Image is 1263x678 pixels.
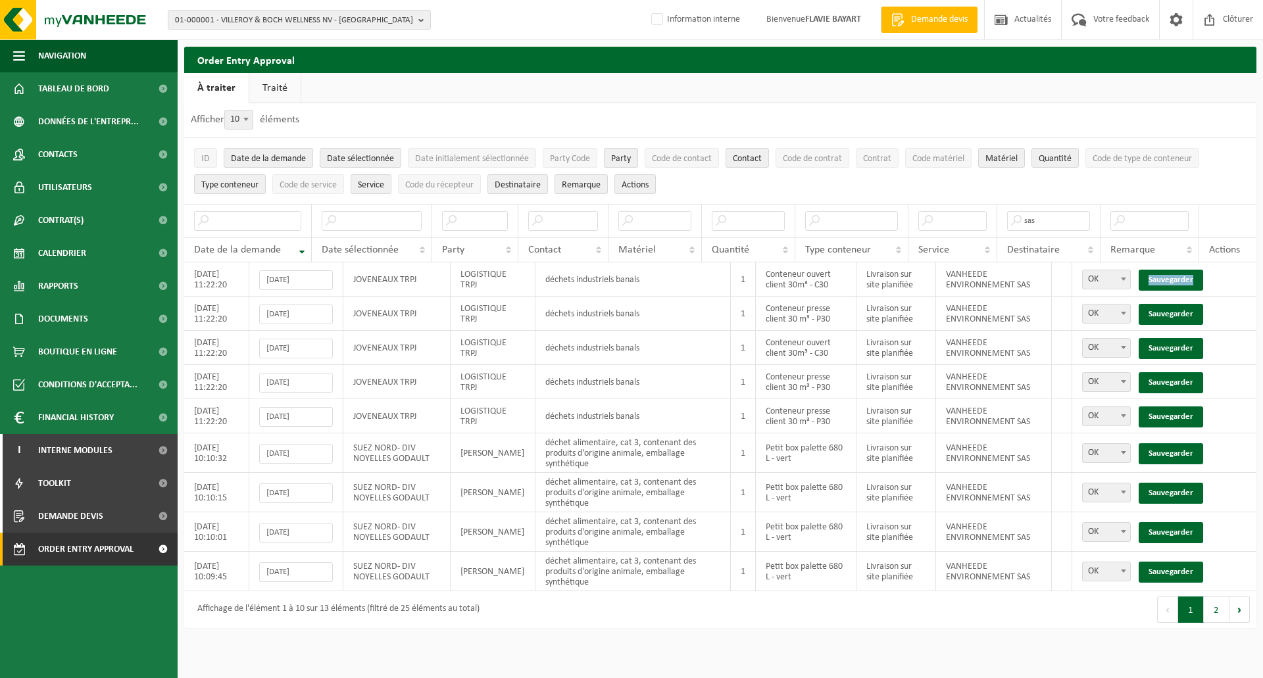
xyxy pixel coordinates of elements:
[856,297,937,331] td: Livraison sur site planifiée
[38,368,137,401] span: Conditions d'accepta...
[856,262,937,297] td: Livraison sur site planifiée
[343,512,451,552] td: SUEZ NORD- DIV NOYELLES GODAULT
[194,245,281,255] span: Date de la demande
[184,331,249,365] td: [DATE] 11:22:20
[1204,596,1229,623] button: 2
[856,399,937,433] td: Livraison sur site planifiée
[38,500,103,533] span: Demande devis
[201,180,259,190] span: Type conteneur
[1139,562,1203,583] a: Sauvegarder
[343,473,451,512] td: SUEZ NORD- DIV NOYELLES GODAULT
[535,552,731,591] td: déchet alimentaire, cat 3, contenant des produits d'origine animale, emballage synthétique
[1083,373,1130,391] span: OK
[184,433,249,473] td: [DATE] 10:10:32
[1139,522,1203,543] a: Sauvegarder
[1082,443,1131,463] span: OK
[936,331,1052,365] td: VANHEEDE ENVIRONNEMENT SAS
[38,105,139,138] span: Données de l'entrepr...
[184,47,1256,72] h2: Order Entry Approval
[756,262,856,297] td: Conteneur ouvert client 30m³ - C30
[343,262,451,297] td: JOVENEAUX TRPJ
[38,270,78,303] span: Rapports
[1083,483,1130,502] span: OK
[776,148,849,168] button: Code de contratCode de contrat: Activate to sort
[936,297,1052,331] td: VANHEEDE ENVIRONNEMENT SAS
[535,365,731,399] td: déchets industriels banals
[1209,245,1240,255] span: Actions
[908,13,971,26] span: Demande devis
[13,434,25,467] span: I
[550,154,590,164] span: Party Code
[272,174,344,194] button: Code de serviceCode de service: Activate to sort
[184,297,249,331] td: [DATE] 11:22:20
[1082,483,1131,502] span: OK
[38,39,86,72] span: Navigation
[322,245,399,255] span: Date sélectionnée
[38,138,78,171] span: Contacts
[1007,245,1060,255] span: Destinataire
[555,174,608,194] button: RemarqueRemarque: Activate to sort
[225,110,253,129] span: 10
[1082,304,1131,324] span: OK
[756,512,856,552] td: Petit box palette 680 L - vert
[731,433,756,473] td: 1
[856,148,899,168] button: ContratContrat: Activate to sort
[535,297,731,331] td: déchets industriels banals
[731,262,756,297] td: 1
[38,533,134,566] span: Order entry approval
[604,148,638,168] button: PartyParty: Activate to sort
[936,473,1052,512] td: VANHEEDE ENVIRONNEMENT SAS
[1082,372,1131,392] span: OK
[856,512,937,552] td: Livraison sur site planifiée
[863,154,891,164] span: Contrat
[451,331,535,365] td: LOGISTIQUE TRPJ
[249,73,301,103] a: Traité
[905,148,972,168] button: Code matérielCode matériel: Activate to sort
[38,401,114,434] span: Financial History
[731,473,756,512] td: 1
[622,180,649,190] span: Actions
[856,552,937,591] td: Livraison sur site planifiée
[38,72,109,105] span: Tableau de bord
[1082,338,1131,358] span: OK
[535,433,731,473] td: déchet alimentaire, cat 3, contenant des produits d'origine animale, emballage synthétique
[1083,339,1130,357] span: OK
[936,365,1052,399] td: VANHEEDE ENVIRONNEMENT SAS
[805,14,861,24] strong: FLAVIE BAYART
[652,154,712,164] span: Code de contact
[38,204,84,237] span: Contrat(s)
[451,297,535,331] td: LOGISTIQUE TRPJ
[756,399,856,433] td: Conteneur presse client 30 m³ - P30
[918,245,949,255] span: Service
[351,174,391,194] button: ServiceService: Activate to sort
[1082,406,1131,426] span: OK
[756,297,856,331] td: Conteneur presse client 30 m³ - P30
[175,11,413,30] span: 01-000001 - VILLEROY & BOCH WELLNESS NV - [GEOGRAPHIC_DATA]
[856,473,937,512] td: Livraison sur site planifiée
[191,114,299,125] label: Afficher éléments
[194,148,217,168] button: IDID: Activate to sort
[1178,596,1204,623] button: 1
[327,154,394,164] span: Date sélectionnée
[562,180,601,190] span: Remarque
[38,434,112,467] span: Interne modules
[649,10,740,30] label: Information interne
[1110,245,1155,255] span: Remarque
[726,148,769,168] button: ContactContact: Activate to sort
[756,552,856,591] td: Petit box palette 680 L - vert
[451,399,535,433] td: LOGISTIQUE TRPJ
[398,174,481,194] button: Code du récepteurCode du récepteur: Activate to sort
[912,154,964,164] span: Code matériel
[1083,407,1130,425] span: OK
[1157,596,1178,623] button: Previous
[194,174,266,194] button: Type conteneurType conteneur: Activate to sort
[495,180,541,190] span: Destinataire
[535,331,731,365] td: déchets industriels banals
[358,180,384,190] span: Service
[712,245,749,255] span: Quantité
[451,552,535,591] td: [PERSON_NAME]
[1139,483,1203,504] a: Sauvegarder
[614,174,656,194] button: Actions
[805,245,871,255] span: Type conteneur
[343,365,451,399] td: JOVENEAUX TRPJ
